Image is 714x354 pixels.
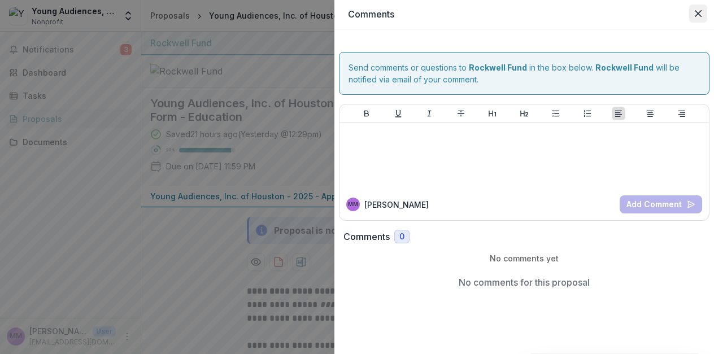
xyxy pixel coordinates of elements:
[486,107,499,120] button: Heading 1
[675,107,689,120] button: Align Right
[399,232,404,242] span: 0
[643,107,657,120] button: Align Center
[343,231,390,242] h2: Comments
[517,107,531,120] button: Heading 2
[549,107,563,120] button: Bullet List
[595,63,654,72] strong: Rockwell Fund
[459,276,590,289] p: No comments for this proposal
[581,107,594,120] button: Ordered List
[343,252,705,264] p: No comments yet
[423,107,436,120] button: Italicize
[339,52,709,95] div: Send comments or questions to in the box below. will be notified via email of your comment.
[469,63,527,72] strong: Rockwell Fund
[364,199,429,211] p: [PERSON_NAME]
[689,5,707,23] button: Close
[620,195,702,213] button: Add Comment
[348,9,700,20] h2: Comments
[360,107,373,120] button: Bold
[348,202,358,207] div: Mary Mettenbrink
[454,107,468,120] button: Strike
[612,107,625,120] button: Align Left
[391,107,405,120] button: Underline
